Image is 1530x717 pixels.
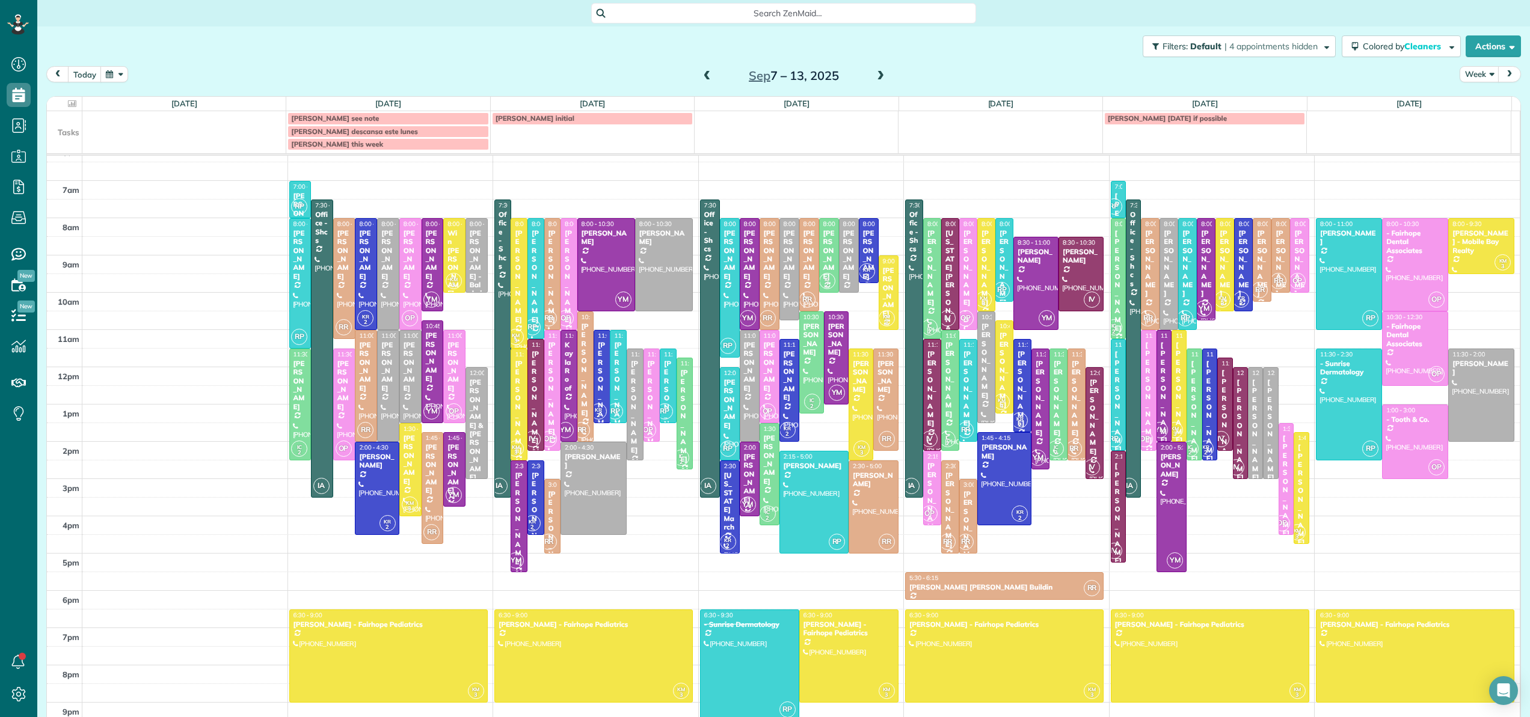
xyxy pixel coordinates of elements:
[1267,369,1300,377] span: 12:00 - 3:00
[1144,341,1152,445] div: [PERSON_NAME]
[982,313,1014,321] span: 10:30 - 1:30
[994,401,1009,412] small: 3
[293,350,326,358] span: 11:30 - 2:30
[1140,310,1156,326] span: RR
[558,310,574,326] span: OP
[724,378,736,430] div: [PERSON_NAME]
[784,341,816,349] span: 11:15 - 2:00
[1452,220,1481,228] span: 8:00 - 9:30
[447,229,462,298] div: Win [PERSON_NAME]
[648,350,680,358] span: 11:30 - 2:00
[574,422,590,438] span: RR
[803,220,836,228] span: 8:00 - 10:30
[532,220,564,228] span: 8:00 - 11:15
[724,220,757,228] span: 8:00 - 11:45
[877,350,910,358] span: 11:30 - 2:15
[1220,220,1252,228] span: 8:00 - 10:30
[963,341,996,349] span: 11:15 - 2:00
[1452,359,1511,377] div: [PERSON_NAME]
[469,378,484,482] div: [PERSON_NAME] & [PERSON_NAME]
[823,292,835,309] div: [PHONE_NUMBER]
[381,220,414,228] span: 8:00 - 11:00
[1386,220,1419,228] span: 8:00 - 10:30
[403,341,418,392] div: [PERSON_NAME]
[803,313,836,321] span: 10:30 - 1:15
[404,332,436,340] span: 11:00 - 1:30
[446,403,462,420] span: OP
[957,310,974,326] span: OP
[1320,229,1378,246] div: [PERSON_NAME]
[524,319,541,335] span: RP
[743,229,756,281] div: [PERSON_NAME]
[1106,198,1122,215] span: RP
[859,270,874,282] small: 2
[68,66,102,82] button: today
[581,229,631,246] div: [PERSON_NAME]
[1386,229,1445,255] div: - Fairhope Dental Associates
[1237,378,1244,482] div: [PERSON_NAME]
[681,359,713,367] span: 11:45 - 2:45
[724,369,757,377] span: 12:00 - 2:30
[853,350,885,358] span: 11:30 - 2:30
[1114,350,1122,454] div: [PERSON_NAME]
[1129,210,1137,288] div: Office - Shcs
[1053,359,1064,437] div: [PERSON_NAME]
[447,332,480,340] span: 11:00 - 1:30
[581,322,591,417] div: [PERSON_NAME]
[293,220,326,228] span: 8:00 - 11:30
[532,341,564,349] span: 11:15 - 2:15
[1063,239,1095,246] span: 8:30 - 10:30
[1144,229,1156,298] div: [PERSON_NAME]
[657,403,673,420] span: RP
[1039,310,1055,326] span: YM
[1270,273,1286,289] span: RR
[1206,350,1239,358] span: 11:30 - 2:30
[315,201,344,209] span: 7:30 - 3:30
[704,210,716,254] div: Office - Shcs
[1000,220,1032,228] span: 8:00 - 10:15
[1252,282,1268,298] span: RR
[1206,359,1214,463] div: [PERSON_NAME]
[1115,341,1147,349] span: 11:15 - 2:15
[1363,41,1445,52] span: Colored by
[1017,350,1028,427] div: [PERSON_NAME]
[939,310,956,326] span: IV
[403,229,418,281] div: [PERSON_NAME]
[1108,114,1227,123] span: [PERSON_NAME] [DATE] if possible
[883,257,915,265] span: 9:00 - 11:00
[1190,41,1222,52] span: Default
[981,229,992,307] div: [PERSON_NAME]
[423,291,440,308] span: YM
[1196,301,1212,317] span: YM
[945,341,956,418] div: [PERSON_NAME]
[927,220,960,228] span: 8:00 - 11:15
[883,313,891,320] span: KM
[1396,99,1422,108] a: [DATE]
[508,335,523,347] small: 3
[1252,369,1285,377] span: 12:00 - 3:00
[469,229,484,385] div: [PERSON_NAME] - Baldwin County Home Builders Assn
[1428,366,1445,382] span: OP
[945,220,978,228] span: 8:00 - 11:00
[1221,359,1254,367] span: 11:45 - 2:15
[999,331,1010,409] div: [PERSON_NAME]
[803,322,820,357] div: [PERSON_NAME]
[1495,261,1510,272] small: 3
[1215,298,1230,310] small: 3
[1072,350,1104,358] span: 11:30 - 2:30
[1362,310,1378,326] span: RP
[1219,229,1230,298] div: [PERSON_NAME]
[291,114,379,123] span: [PERSON_NAME] see note
[843,292,855,309] div: [PHONE_NUMBER]
[1386,415,1445,424] div: - Tooth & Co.
[607,403,623,420] span: RP
[558,422,574,438] span: YM
[744,332,776,340] span: 11:00 - 2:00
[514,229,524,324] div: [PERSON_NAME]
[337,220,370,228] span: 8:00 - 11:15
[1164,220,1196,228] span: 8:00 - 11:00
[614,332,647,340] span: 11:00 - 1:30
[1114,229,1122,333] div: [PERSON_NAME]
[358,229,373,281] div: [PERSON_NAME]
[909,210,920,254] div: Office - Shcs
